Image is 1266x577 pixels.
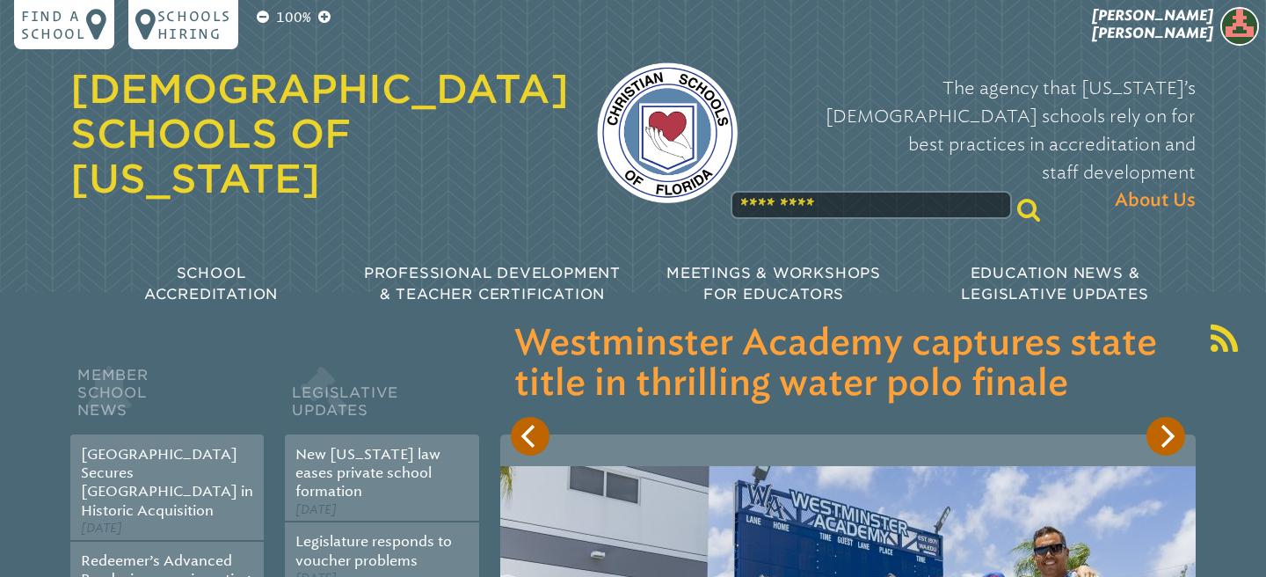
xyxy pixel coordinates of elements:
span: Professional Development & Teacher Certification [364,265,621,303]
span: [PERSON_NAME] [PERSON_NAME] [1092,7,1213,41]
p: 100% [273,7,315,28]
span: Meetings & Workshops for Educators [666,265,881,303]
span: About Us [1115,186,1196,215]
span: Education News & Legislative Updates [961,265,1148,303]
a: Legislature responds to voucher problems [295,533,452,568]
span: School Accreditation [144,265,278,303]
h3: Westminster Academy captures state title in thrilling water polo finale [514,324,1182,405]
button: Previous [511,417,549,456]
p: Schools Hiring [157,7,231,42]
img: 49bbcbdda43b85faae72c18e5dffc780 [1220,7,1259,46]
span: [DATE] [81,521,122,536]
a: [DEMOGRAPHIC_DATA] Schools of [US_STATE] [70,66,569,201]
button: Next [1146,417,1185,456]
h2: Member School News [70,362,264,435]
h2: Legislative Updates [285,362,478,435]
span: [DATE] [295,502,337,517]
a: [GEOGRAPHIC_DATA] Secures [GEOGRAPHIC_DATA] in Historic Acquisition [81,446,253,519]
img: csf-logo-web-colors.png [597,62,738,203]
a: New [US_STATE] law eases private school formation [295,446,440,500]
p: Find a school [21,7,86,42]
p: The agency that [US_STATE]’s [DEMOGRAPHIC_DATA] schools rely on for best practices in accreditati... [766,74,1196,215]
